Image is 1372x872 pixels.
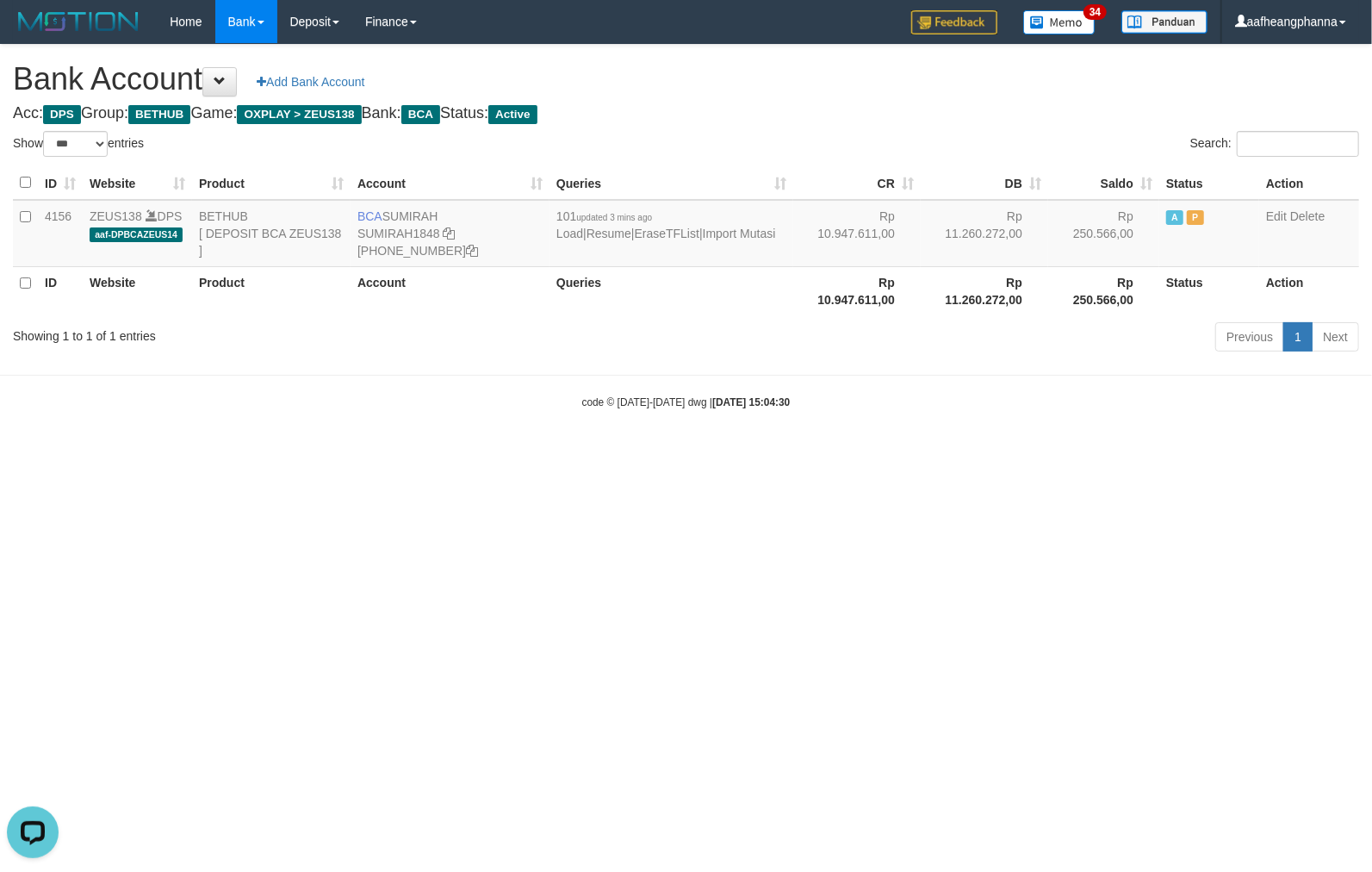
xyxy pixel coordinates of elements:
th: Rp 250.566,00 [1048,266,1159,315]
a: Copy 8692458906 to clipboard [466,244,478,258]
th: Rp 10.947.611,00 [793,266,921,315]
th: Website: activate to sort column ascending [83,166,192,200]
td: BETHUB [ DEPOSIT BCA ZEUS138 ] [192,200,351,267]
th: Account: activate to sort column ascending [351,166,549,200]
span: Active [1166,210,1183,225]
a: Next [1312,322,1359,352]
td: SUMIRAH [PHONE_NUMBER] [351,200,549,267]
th: Queries: activate to sort column ascending [549,166,793,200]
span: | | | [556,209,776,240]
a: Load [556,227,583,240]
img: Feedback.jpg [911,10,997,34]
a: EraseTFList [635,227,699,240]
span: OXPLAY > ZEUS138 [237,105,361,124]
th: Product [192,266,351,315]
span: 34 [1083,4,1107,20]
span: DPS [43,105,81,124]
a: Delete [1290,209,1325,223]
small: code © [DATE]-[DATE] dwg | [582,396,791,408]
a: Edit [1266,209,1287,223]
img: MOTION_logo.png [13,9,144,34]
span: BCA [401,105,440,124]
th: Status [1159,266,1259,315]
th: Account [351,266,549,315]
a: Copy SUMIRAH1848 to clipboard [444,227,456,240]
td: Rp 10.947.611,00 [793,200,921,267]
th: ID: activate to sort column ascending [38,166,83,200]
th: Saldo: activate to sort column ascending [1048,166,1159,200]
th: Queries [549,266,793,315]
label: Search: [1190,131,1359,157]
a: Resume [587,227,631,240]
td: Rp 250.566,00 [1048,200,1159,267]
span: BCA [357,209,382,223]
th: DB: activate to sort column ascending [921,166,1048,200]
th: Status [1159,166,1259,200]
a: Previous [1215,322,1284,352]
td: Rp 11.260.272,00 [921,200,1048,267]
th: Website [83,266,192,315]
div: Showing 1 to 1 of 1 entries [13,321,559,345]
th: Action [1259,166,1359,200]
button: Open LiveChat chat widget [7,7,59,59]
a: ZEUS138 [90,209,142,223]
img: panduan.png [1121,10,1207,34]
strong: [DATE] 15:04:30 [712,396,790,408]
span: 101 [556,209,652,223]
input: Search: [1237,131,1359,157]
span: aaf-DPBCAZEUS14 [90,227,183,242]
th: CR: activate to sort column ascending [793,166,921,200]
h4: Acc: Group: Game: Bank: Status: [13,105,1359,122]
a: 1 [1283,322,1313,352]
span: Active [488,105,537,124]
td: DPS [83,200,192,267]
th: Product: activate to sort column ascending [192,166,351,200]
span: updated 3 mins ago [576,213,652,222]
span: BETHUB [128,105,190,124]
th: Action [1259,266,1359,315]
a: Import Mutasi [703,227,776,240]
span: Paused [1187,210,1204,225]
th: ID [38,266,83,315]
label: Show entries [13,131,144,157]
a: SUMIRAH1848 [357,227,440,240]
td: 4156 [38,200,83,267]
th: Rp 11.260.272,00 [921,266,1048,315]
select: Showentries [43,131,108,157]
a: Add Bank Account [245,67,376,97]
h1: Bank Account [13,62,1359,97]
img: Button%20Memo.svg [1023,10,1096,34]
